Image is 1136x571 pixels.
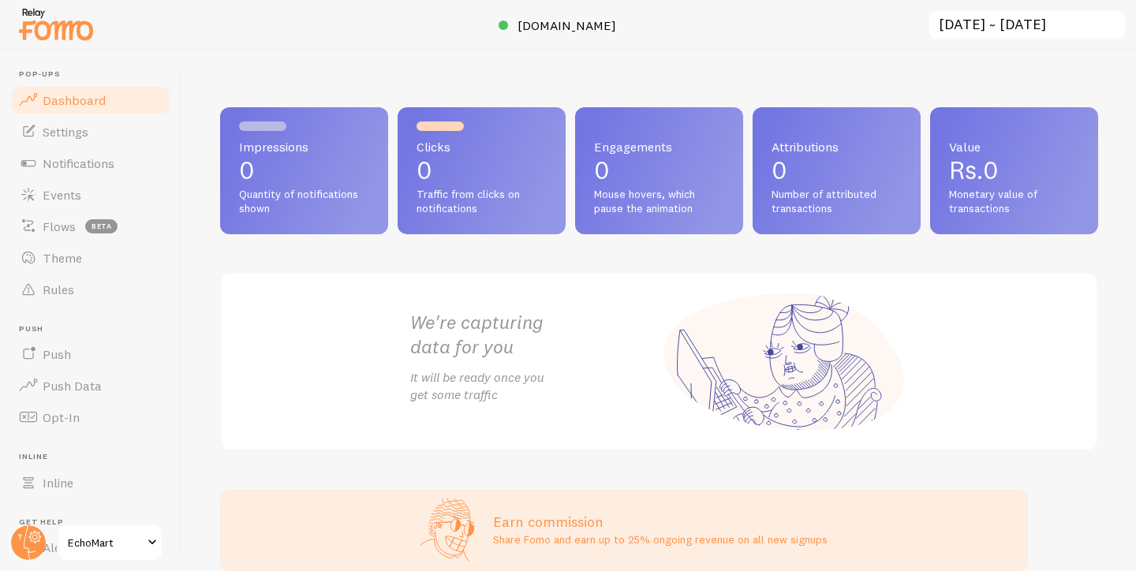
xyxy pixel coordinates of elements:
span: Rs.0 [949,155,999,185]
a: Flows beta [9,211,172,242]
img: fomo-relay-logo-orange.svg [17,4,95,44]
span: Theme [43,250,82,266]
span: Quantity of notifications shown [239,188,369,215]
span: EchoMart [68,533,143,552]
a: Events [9,179,172,211]
p: Share Fomo and earn up to 25% ongoing revenue on all new signups [493,532,828,547]
span: beta [85,219,118,233]
span: Notifications [43,155,114,171]
p: 0 [417,158,547,183]
span: Push [19,324,172,334]
span: Number of attributed transactions [772,188,902,215]
a: EchoMart [57,524,163,562]
span: Mouse hovers, which pause the animation [594,188,724,215]
a: Push [9,338,172,370]
a: Push Data [9,370,172,401]
span: Monetary value of transactions [949,188,1079,215]
p: 0 [239,158,369,183]
a: Settings [9,116,172,147]
p: 0 [594,158,724,183]
span: Push [43,346,71,362]
span: Inline [43,475,73,491]
a: Theme [9,242,172,274]
span: Impressions [239,140,369,153]
p: It will be ready once you get some traffic [410,368,660,405]
h3: Earn commission [493,513,828,531]
span: Attributions [772,140,902,153]
span: Opt-In [43,409,80,425]
p: 0 [772,158,902,183]
span: Rules [43,282,74,297]
a: Opt-In [9,401,172,433]
span: Get Help [19,517,172,528]
span: Push Data [43,378,102,394]
span: Events [43,187,81,203]
a: Inline [9,467,172,498]
a: Rules [9,274,172,305]
span: Settings [43,124,88,140]
span: Engagements [594,140,724,153]
span: Clicks [417,140,547,153]
a: Notifications [9,147,172,179]
span: Pop-ups [19,69,172,80]
span: Value [949,140,1079,153]
span: Dashboard [43,92,106,108]
h2: We're capturing data for you [410,310,660,359]
span: Flows [43,218,76,234]
span: Traffic from clicks on notifications [417,188,547,215]
a: Dashboard [9,84,172,116]
span: Inline [19,452,172,462]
